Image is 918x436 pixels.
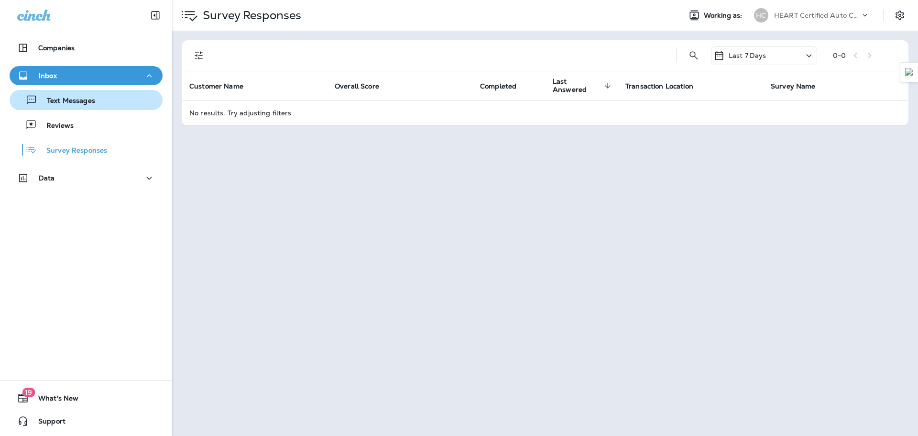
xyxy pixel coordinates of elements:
[39,174,55,182] p: Data
[142,6,169,25] button: Collapse Sidebar
[10,389,163,408] button: 19What's New
[29,394,78,406] span: What's New
[704,11,744,20] span: Working as:
[684,46,703,65] button: Search Survey Responses
[37,146,107,156] p: Survey Responses
[38,44,75,52] p: Companies
[199,8,301,22] p: Survey Responses
[10,412,163,431] button: Support
[29,417,66,429] span: Support
[891,7,908,24] button: Settings
[22,388,35,397] span: 19
[625,82,706,90] span: Transaction Location
[10,90,163,110] button: Text Messages
[905,68,914,77] img: Detect Auto
[182,100,908,125] td: No results. Try adjusting filters
[335,82,379,90] span: Overall Score
[480,82,516,90] span: Completed
[10,115,163,135] button: Reviews
[833,52,846,59] div: 0 - 0
[189,46,208,65] button: Filters
[771,82,816,90] span: Survey Name
[37,97,95,106] p: Text Messages
[774,11,860,19] p: HEART Certified Auto Care
[553,78,614,94] span: Last Answered
[189,82,256,90] span: Customer Name
[10,38,163,57] button: Companies
[771,82,828,90] span: Survey Name
[335,82,392,90] span: Overall Score
[480,82,529,90] span: Completed
[754,8,768,22] div: HC
[625,82,693,90] span: Transaction Location
[553,78,601,94] span: Last Answered
[729,52,766,59] p: Last 7 Days
[10,66,163,85] button: Inbox
[39,72,57,79] p: Inbox
[10,168,163,188] button: Data
[10,140,163,160] button: Survey Responses
[189,82,243,90] span: Customer Name
[37,122,74,131] p: Reviews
